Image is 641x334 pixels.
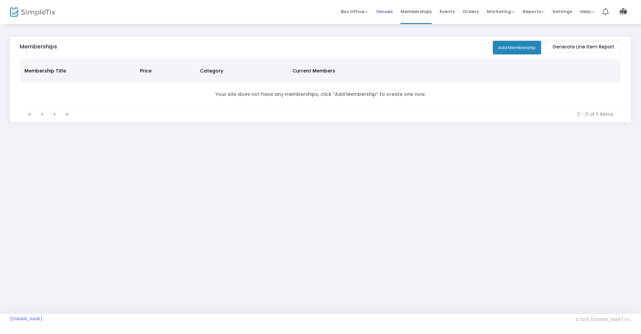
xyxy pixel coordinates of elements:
[20,59,621,106] div: Data table
[288,59,358,82] th: Current Members
[376,3,393,20] span: Venues
[493,41,541,54] button: Add Membership
[20,59,136,82] th: Membership Title
[523,8,545,15] span: Reports
[580,8,594,15] span: Help
[341,8,368,15] span: Box Office
[576,317,631,322] span: © 2025 [DOMAIN_NAME] Inc.
[78,111,613,118] kendo-pager-info: 0 - 0 of 0 items
[546,41,621,53] m-button: Generate Line Item Report
[136,59,196,82] th: Price
[10,316,42,322] a: [DOMAIN_NAME]
[401,3,432,20] span: Memberships
[440,3,455,20] span: Events
[20,43,57,50] h5: Memberships
[553,3,572,20] span: Settings
[487,8,515,15] span: Marketing
[196,59,288,82] th: Category
[20,82,621,106] td: Your site does not have any memberships, click “Add Membership” to create one now.
[463,3,479,20] span: Orders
